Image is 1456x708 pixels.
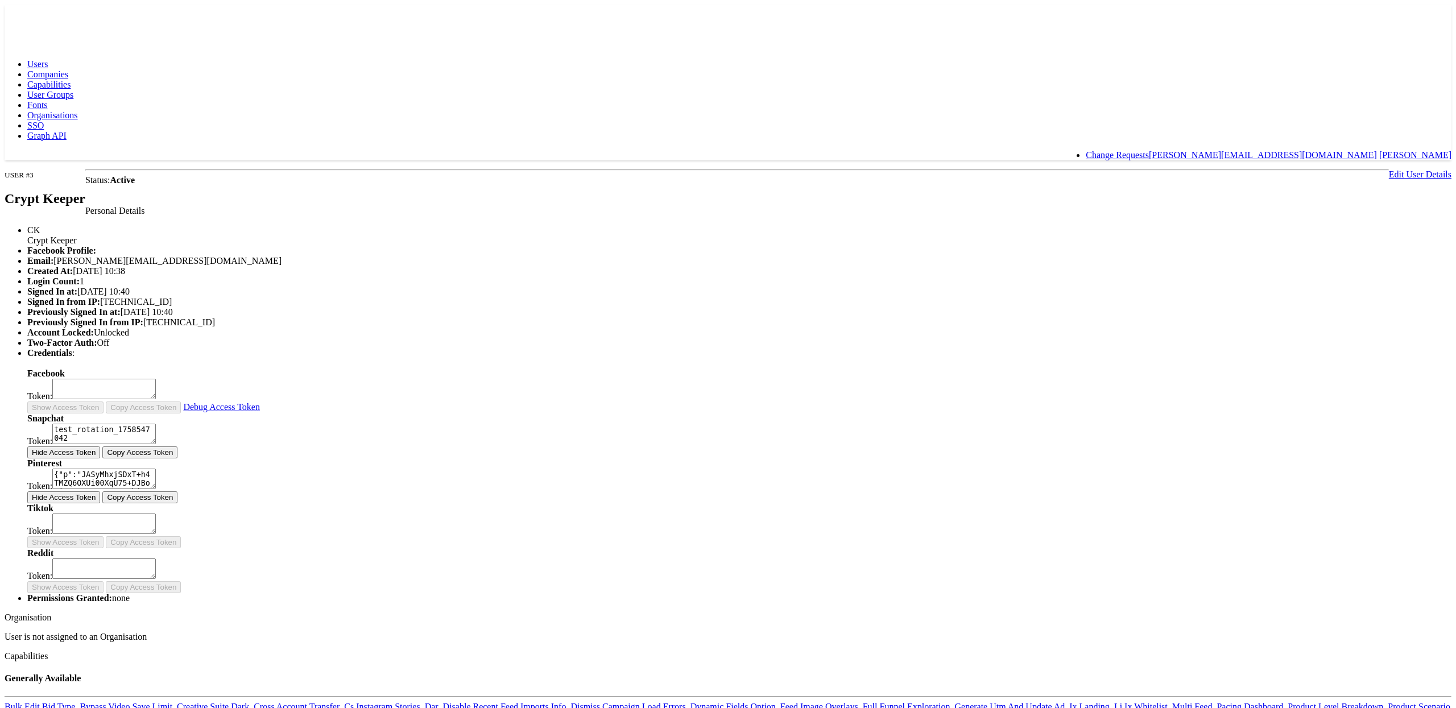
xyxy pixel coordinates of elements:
[183,402,260,412] a: Debug Access Token
[27,413,64,423] b: Snapchat
[106,536,181,548] button: Copy Access Token
[1086,150,1149,160] a: Change Requests
[5,632,1451,642] p: User is not assigned to an Organisation
[5,651,1451,661] div: Capabilities
[27,256,1451,266] li: [PERSON_NAME][EMAIL_ADDRESS][DOMAIN_NAME]
[27,287,77,296] b: Signed In at:
[102,446,177,458] button: Copy Access Token
[52,469,156,489] textarea: {"p":"JASyMhxjSDxT+h4TMZQ6OXUi00XqU75+DJBoUiOHe1SQCcUONug1rhiZ8FBranY6YPVLJe5bPbKWw6oSQRaiemKE2+3...
[5,171,34,179] small: USER #3
[27,110,78,120] a: Organisations
[27,401,104,413] button: Show Access Token
[5,612,1451,623] div: Organisation
[5,673,1451,684] h4: Generally Available
[5,175,1451,185] div: Status:
[27,307,1451,317] li: [DATE] 10:40
[27,80,71,89] a: Capabilities
[27,581,104,593] button: Show Access Token
[27,317,1451,328] li: [TECHNICAL_ID]
[27,446,100,458] button: Hide Access Token
[27,491,100,503] button: Hide Access Token
[27,276,80,286] b: Login Count:
[27,256,53,266] b: Email:
[27,338,1451,348] li: Off
[27,307,121,317] b: Previously Signed In at:
[1379,150,1451,160] a: [PERSON_NAME]
[27,469,1451,491] div: Token:
[27,328,94,337] b: Account Locked:
[27,131,67,140] a: Graph API
[5,191,85,206] h2: Crypt Keeper
[27,225,1451,246] li: Crypt Keeper
[27,338,97,347] b: Two-Factor Auth:
[27,121,44,130] a: SSO
[106,401,181,413] button: Copy Access Token
[5,206,1451,216] div: Personal Details
[27,246,96,255] b: Facebook Profile:
[27,536,104,548] button: Show Access Token
[102,491,177,503] button: Copy Access Token
[27,287,1451,297] li: [DATE] 10:40
[27,593,112,603] b: Permissions Granted:
[1389,169,1451,179] a: Edit User Details
[27,593,1451,603] li: none
[27,266,73,276] b: Created At:
[106,581,181,593] button: Copy Access Token
[27,297,100,307] b: Signed In from IP:
[27,225,1451,235] div: CK
[27,100,48,110] a: Fonts
[27,328,1451,338] li: Unlocked
[27,458,62,468] b: Pinterest
[27,69,68,79] a: Companies
[27,266,1451,276] li: [DATE] 10:38
[27,348,72,358] b: Credentials
[27,503,53,513] b: Tiktok
[27,317,143,327] b: Previously Signed In from IP:
[1149,150,1377,160] a: [PERSON_NAME][EMAIL_ADDRESS][DOMAIN_NAME]
[27,514,1451,536] div: Token:
[27,90,73,100] a: User Groups
[52,424,156,444] textarea: test_rotation_1758547042
[27,348,1451,593] li: :
[27,424,1451,446] div: Token:
[27,59,48,69] a: Users
[27,276,1451,287] li: 1
[27,379,1451,401] div: Token:
[27,369,65,378] b: Facebook
[110,175,135,185] b: Active
[27,297,1451,307] li: [TECHNICAL_ID]
[27,548,53,558] b: Reddit
[27,558,1451,581] div: Token:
